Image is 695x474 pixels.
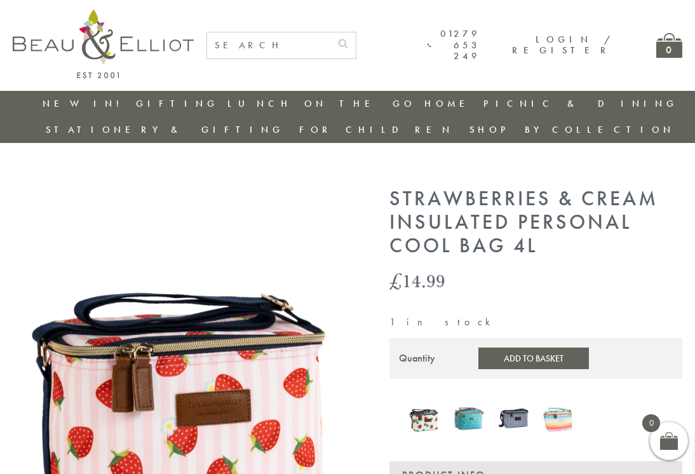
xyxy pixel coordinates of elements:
[424,97,475,110] a: Home
[478,348,589,369] button: Add to Basket
[656,33,682,58] a: 0
[43,97,128,110] a: New in!
[389,267,445,294] bdi: 14.99
[497,398,529,442] a: Three Rivers Personal Cool Bag 4L
[207,32,330,58] input: SEARCH
[389,316,682,328] p: 1 in stock
[408,399,440,442] a: Strawberries & Cream Aqua Insulated Personal Cool Bag 4L
[46,123,284,136] a: Stationery & Gifting
[497,398,529,439] img: Three Rivers Personal Cool Bag 4L
[389,187,682,257] h1: Strawberries & Cream Insulated Personal Cool Bag 4L
[227,97,415,110] a: Lunch On The Go
[299,123,454,136] a: For Children
[483,97,678,110] a: Picnic & Dining
[542,399,574,441] a: Coconut Grove Personal Picnic Cool Bag 4L
[13,10,194,78] img: logo
[408,399,440,438] img: Strawberries & Cream Aqua Insulated Personal Cool Bag 4L
[453,398,485,442] a: Confetti Personal Cool Bag 4L
[453,398,485,439] img: Confetti Personal Cool Bag 4L
[469,123,675,136] a: Shop by collection
[542,399,574,438] img: Coconut Grove Personal Picnic Cool Bag 4L
[512,33,612,57] a: Login / Register
[428,29,480,62] a: 01279 653 249
[136,97,219,110] a: Gifting
[642,414,660,432] span: 0
[389,267,402,294] span: £
[399,353,435,364] div: Quantity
